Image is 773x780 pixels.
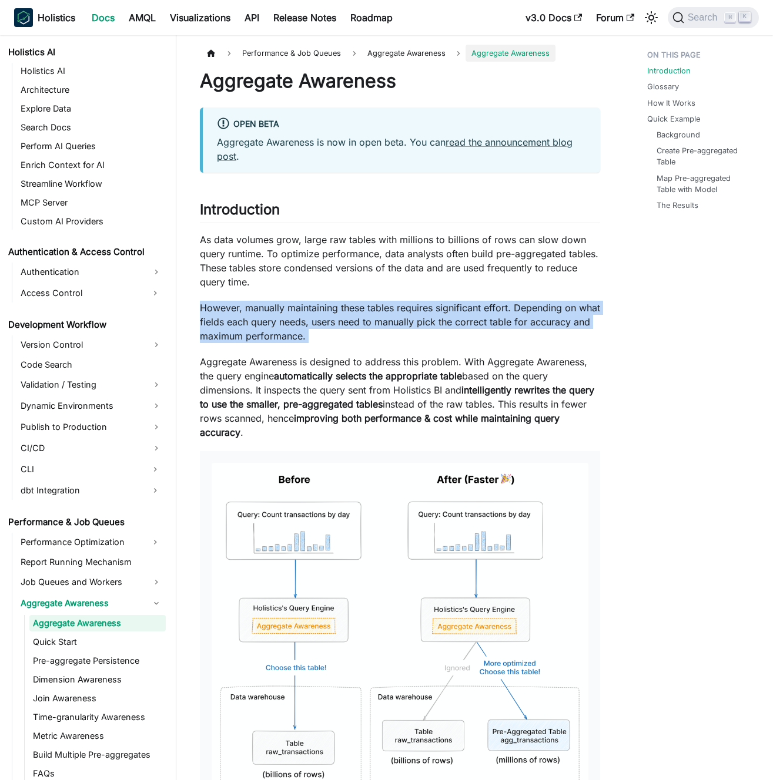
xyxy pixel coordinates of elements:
[145,533,166,552] button: Expand sidebar category 'Performance Optimization'
[657,200,698,211] a: The Results
[17,481,145,500] a: dbt Integration
[17,375,166,394] a: Validation / Testing
[17,573,166,591] a: Job Queues and Workers
[17,63,166,79] a: Holistics AI
[17,157,166,173] a: Enrich Context for AI
[17,460,145,479] a: CLI
[200,201,600,223] h2: Introduction
[17,439,166,458] a: CI/CD
[17,213,166,230] a: Custom AI Providers
[17,418,166,436] a: Publish to Production
[200,233,600,289] p: As data volumes grow, large raw tables with millions to billions of rows can slow down query runt...
[343,8,400,27] a: Roadmap
[266,8,343,27] a: Release Notes
[200,69,600,93] h1: Aggregate Awareness
[17,82,166,98] a: Architecture
[29,653,166,669] a: Pre-aggregate Persistence
[145,284,166,302] button: Expand sidebar category 'Access Control'
[518,8,589,27] a: v3.0 Docs
[217,135,586,163] p: Aggregate Awareness is now in open beta. You can .
[17,119,166,136] a: Search Docs
[217,136,573,162] a: read the announcement blog post
[684,12,725,23] span: Search
[362,45,451,62] span: Aggregate Awareness
[642,8,661,27] button: Switch between dark and light mode (currently light mode)
[17,533,145,552] a: Performance Optimization
[17,176,166,192] a: Streamline Workflow
[29,634,166,650] a: Quick Start
[163,8,237,27] a: Visualizations
[217,117,586,132] div: Open Beta
[5,514,166,530] a: Performance & Job Queues
[17,335,166,354] a: Version Control
[17,100,166,117] a: Explore Data
[647,97,695,109] a: How It Works
[200,412,560,438] strong: improving both performance & cost while maintaining query accuracy
[17,138,166,154] a: Perform AI Queries
[5,44,166,60] a: Holistics AI
[589,8,641,27] a: Forum
[17,263,166,281] a: Authentication
[466,45,556,62] span: Aggregate Awareness
[657,145,749,167] a: Create Pre-aggregated Table
[236,45,347,62] span: Performance & Job Queues
[200,45,222,62] a: Home page
[724,12,736,23] kbd: ⌘
[237,8,266,27] a: API
[38,11,75,25] b: Holistics
[17,396,166,415] a: Dynamic Environments
[657,173,749,195] a: Map Pre-aggregated Table with Model
[200,45,600,62] nav: Breadcrumbs
[668,7,759,28] button: Search (Command+K)
[29,728,166,744] a: Metric Awareness
[739,12,751,22] kbd: K
[647,81,679,92] a: Glossary
[85,8,122,27] a: Docs
[647,113,700,125] a: Quick Example
[29,690,166,707] a: Join Awareness
[200,301,600,343] p: However, manually maintaining these tables requires significant effort. Depending on what fields ...
[647,65,691,76] a: Introduction
[17,594,166,613] a: Aggregate Awareness
[17,284,145,302] a: Access Control
[274,370,462,382] strong: automatically selects the appropriate table
[17,194,166,211] a: MCP Server
[14,8,33,27] img: Holistics
[29,747,166,763] a: Build Multiple Pre-aggregates
[145,481,166,500] button: Expand sidebar category 'dbt Integration'
[29,615,166,631] a: Aggregate Awareness
[5,317,166,333] a: Development Workflow
[200,355,600,439] p: Aggregate Awareness is designed to address this problem. With Aggregate Awareness, the query engi...
[5,244,166,260] a: Authentication & Access Control
[14,8,75,27] a: HolisticsHolistics
[145,460,166,479] button: Expand sidebar category 'CLI'
[657,129,700,140] a: Background
[17,357,166,373] a: Code Search
[17,554,166,570] a: Report Running Mechanism
[29,709,166,725] a: Time-granularity Awareness
[29,671,166,688] a: Dimension Awareness
[122,8,163,27] a: AMQL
